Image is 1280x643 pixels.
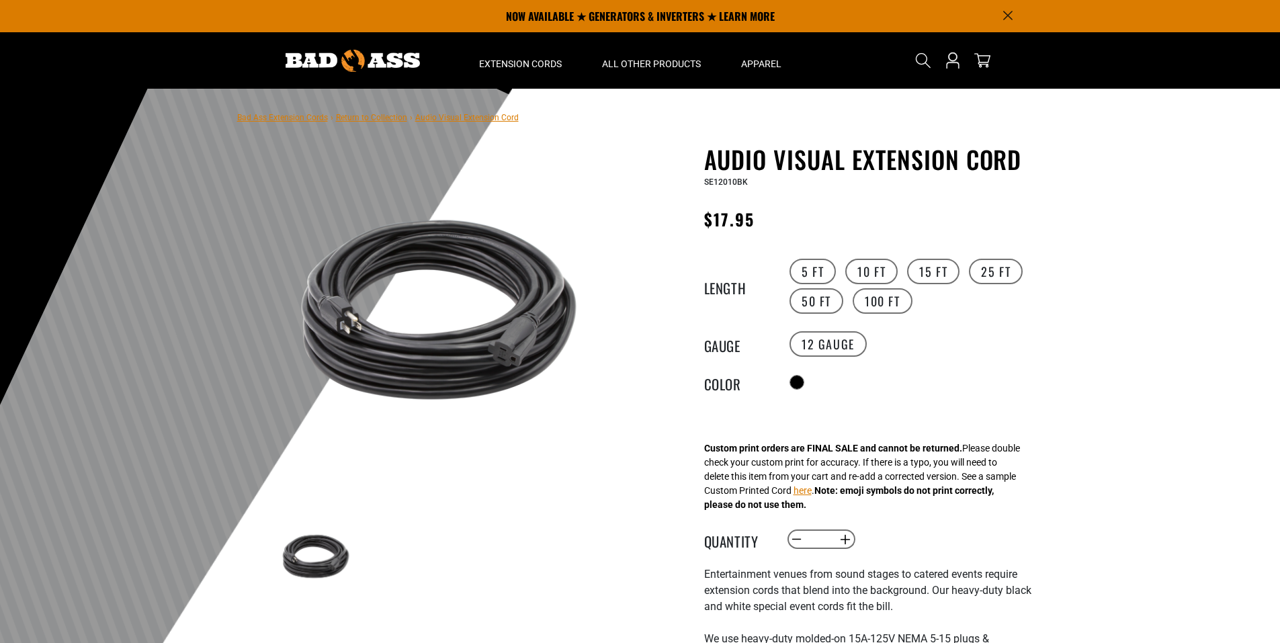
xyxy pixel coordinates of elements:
legend: Color [704,374,771,391]
div: Please double check your custom print for accuracy. If there is a typo, you will need to delete t... [704,441,1020,512]
summary: Apparel [721,32,802,89]
span: › [331,113,333,122]
summary: All Other Products [582,32,721,89]
label: 25 FT [969,259,1023,284]
label: Quantity [704,531,771,548]
img: Bad Ass Extension Cords [286,50,420,72]
span: › [410,113,413,122]
img: black [277,517,355,595]
span: Audio Visual Extension Cord [415,113,519,122]
span: $17.95 [704,207,755,231]
label: 50 FT [790,288,843,314]
span: All Other Products [602,58,701,70]
span: SE12010BK [704,177,748,187]
summary: Extension Cords [459,32,582,89]
label: 100 FT [853,288,912,314]
span: Apparel [741,58,781,70]
label: 15 FT [907,259,959,284]
summary: Search [912,50,934,71]
label: 12 Gauge [790,331,867,357]
a: Return to Collection [336,113,407,122]
span: Extension Cords [479,58,562,70]
strong: Note: emoji symbols do not print correctly, please do not use them. [704,485,994,510]
img: black [277,148,601,472]
a: Bad Ass Extension Cords [237,113,328,122]
legend: Length [704,277,771,295]
nav: breadcrumbs [237,109,519,125]
h1: Audio Visual Extension Cord [704,145,1033,173]
label: 10 FT [845,259,898,284]
button: here [794,484,812,498]
label: 5 FT [790,259,836,284]
legend: Gauge [704,335,771,353]
strong: Custom print orders are FINAL SALE and cannot be returned. [704,443,962,454]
